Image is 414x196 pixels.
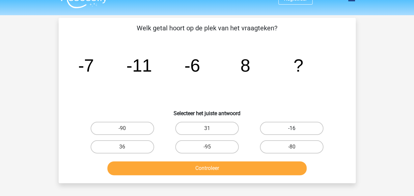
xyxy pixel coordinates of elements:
[260,122,323,135] label: -16
[240,55,250,75] tspan: 8
[69,23,345,33] p: Welk getal hoort op de plek van het vraagteken?
[91,140,154,153] label: 36
[69,105,345,116] h6: Selecteer het juiste antwoord
[184,55,200,75] tspan: -6
[260,140,323,153] label: -80
[175,122,239,135] label: 31
[126,55,152,75] tspan: -11
[78,55,94,75] tspan: -7
[293,55,303,75] tspan: ?
[91,122,154,135] label: -90
[107,161,307,175] button: Controleer
[175,140,239,153] label: -95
